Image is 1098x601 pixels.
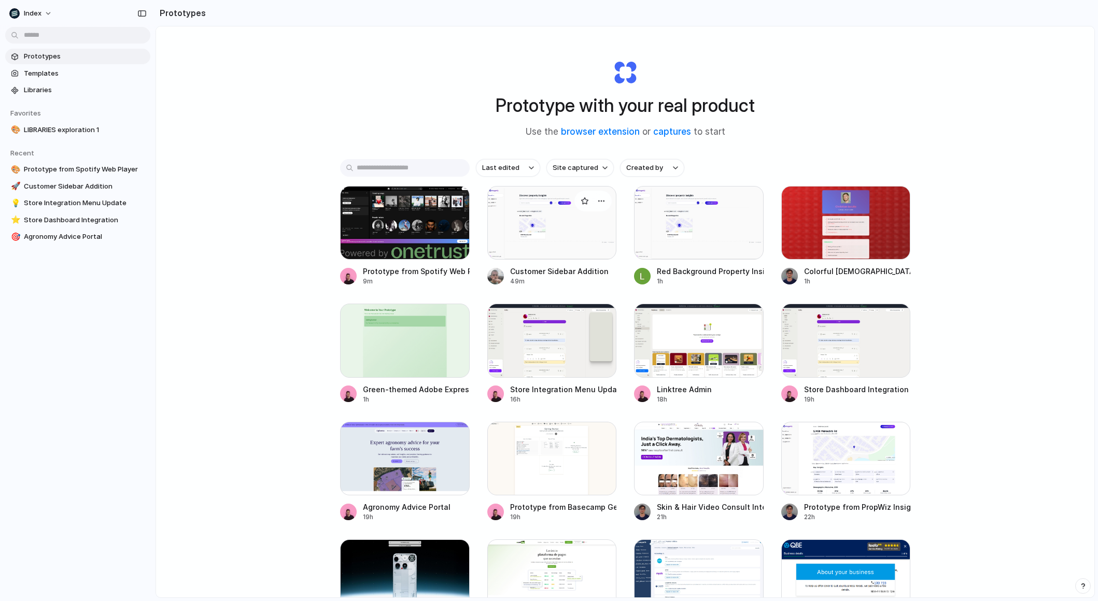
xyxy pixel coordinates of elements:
a: 🎨LIBRARIES exploration 1 [5,122,150,138]
span: Index [24,8,41,19]
button: 💡 [9,198,20,208]
div: 1h [363,395,470,404]
span: Prototype from Spotify Web Player [24,164,146,175]
div: Green-themed Adobe Express Design [363,384,470,395]
a: Libraries [5,82,150,98]
div: 16h [510,395,617,404]
a: 🎨Prototype from Spotify Web Player [5,162,150,177]
a: 🚀Customer Sidebar Addition [5,179,150,194]
span: Store Dashboard Integration [24,215,146,225]
span: Prototypes [24,51,146,62]
a: Customer Sidebar AdditionCustomer Sidebar Addition49m [487,186,617,286]
div: Store Integration Menu Update [510,384,617,395]
a: browser extension [561,126,640,137]
span: Agronomy Advice Portal [24,232,146,242]
button: Last edited [476,159,540,177]
div: 49m [510,277,609,286]
span: Use the or to start [526,125,725,139]
div: Agronomy Advice Portal [363,502,451,512]
a: 💡Store Integration Menu Update [5,195,150,211]
div: 1h [804,277,911,286]
div: Store Dashboard Integration [804,384,909,395]
a: Prototype from Spotify Web PlayerPrototype from Spotify Web Player9m [340,186,470,286]
button: 🎯 [9,232,20,242]
button: 🎨 [9,125,20,135]
button: Site captured [546,159,614,177]
div: 🎯 [11,231,18,243]
a: Templates [5,66,150,81]
div: Customer Sidebar Addition [510,266,609,277]
a: Prototype from PropWiz Insights MaroubraPrototype from PropWiz Insights Maroubra22h [781,422,911,522]
div: 9m [363,277,470,286]
div: Skin & Hair Video Consult Interface [657,502,764,512]
div: 22h [804,512,911,522]
a: Linktree AdminLinktree Admin18h [634,304,764,404]
a: 🎯Agronomy Advice Portal [5,229,150,245]
div: 🚀 [11,180,18,192]
span: Recent [10,149,34,157]
span: Favorites [10,109,41,117]
span: LIBRARIES exploration 1 [24,125,146,135]
div: 18h [657,395,712,404]
a: Store Dashboard IntegrationStore Dashboard Integration19h [781,304,911,404]
button: 🎨 [9,164,20,175]
span: Customer Sidebar Addition [24,181,146,192]
h1: Prototype with your real product [496,92,755,119]
a: captures [653,126,691,137]
div: Prototype from PropWiz Insights Maroubra [804,502,911,512]
span: Site captured [553,163,598,173]
div: 🎨 [11,124,18,136]
span: Created by [626,163,663,173]
a: Green-themed Adobe Express DesignGreen-themed Adobe Express Design1h [340,304,470,404]
div: 21h [657,512,764,522]
div: Prototype from Spotify Web Player [363,266,470,277]
button: ⭐ [9,215,20,225]
button: Index [5,5,58,22]
button: Created by [620,159,684,177]
span: Last edited [482,163,519,173]
a: Prototypes [5,49,150,64]
div: 19h [510,512,617,522]
a: Skin & Hair Video Consult InterfaceSkin & Hair Video Consult Interface21h [634,422,764,522]
h2: Prototypes [156,7,206,19]
div: 1h [657,277,764,286]
div: 🎨 [11,164,18,176]
span: Libraries [24,85,146,95]
div: Red Background Property Insights [657,266,764,277]
a: Prototype from Basecamp Getting StartedPrototype from Basecamp Getting Started19h [487,422,617,522]
span: Templates [24,68,146,79]
a: Red Background Property InsightsRed Background Property Insights1h [634,186,764,286]
div: Linktree Admin [657,384,712,395]
a: ⭐Store Dashboard Integration [5,212,150,228]
a: Colorful Christian Iacullo SiteColorful [DEMOGRAPHIC_DATA][PERSON_NAME] Site1h [781,186,911,286]
span: Store Integration Menu Update [24,198,146,208]
div: Colorful [DEMOGRAPHIC_DATA][PERSON_NAME] Site [804,266,911,277]
div: Prototype from Basecamp Getting Started [510,502,617,512]
button: 🚀 [9,181,20,192]
div: 💡 [11,197,18,209]
a: Store Integration Menu UpdateStore Integration Menu Update16h [487,304,617,404]
a: Agronomy Advice PortalAgronomy Advice Portal19h [340,422,470,522]
div: 19h [363,512,451,522]
div: ⭐ [11,214,18,226]
div: 19h [804,395,909,404]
